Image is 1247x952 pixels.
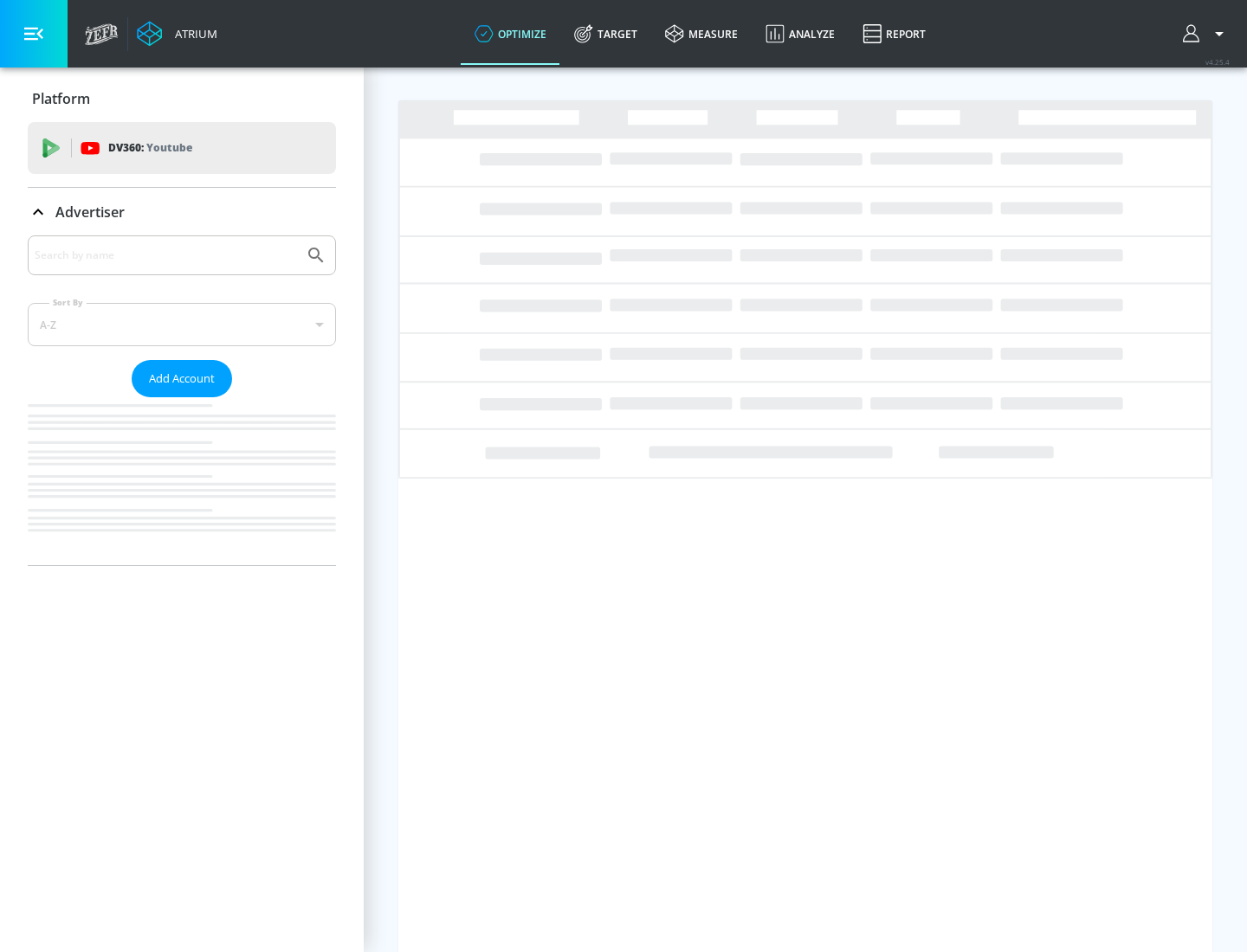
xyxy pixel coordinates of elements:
p: Advertiser [55,203,125,222]
div: Advertiser [28,188,336,236]
div: DV360: Youtube [28,122,336,174]
span: Add Account [149,369,215,389]
a: Report [849,3,940,65]
p: DV360: [108,138,192,158]
div: A-Z [28,303,336,346]
a: measure [651,3,752,65]
div: Platform [28,74,336,123]
a: Target [560,3,651,65]
nav: list of Advertiser [28,397,336,565]
a: Analyze [752,3,849,65]
input: Search by name [35,244,297,267]
button: Add Account [132,360,232,397]
a: optimize [461,3,560,65]
label: Sort By [49,297,87,308]
span: v 4.25.4 [1205,57,1230,67]
div: Advertiser [28,235,336,565]
a: Atrium [137,21,217,47]
div: Atrium [168,26,217,42]
p: Platform [32,89,90,108]
p: Youtube [146,138,192,157]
